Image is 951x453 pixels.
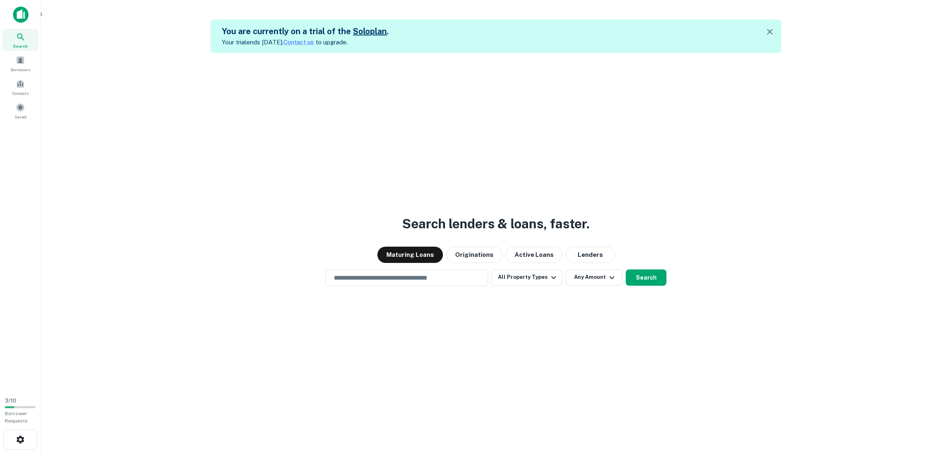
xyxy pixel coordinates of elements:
[565,269,622,286] button: Any Amount
[283,39,314,46] a: Contact us
[910,388,951,427] iframe: Chat Widget
[2,29,38,51] a: Search
[506,247,563,263] button: Active Loans
[566,247,615,263] button: Lenders
[491,269,562,286] button: All Property Types
[2,53,38,74] a: Borrowers
[13,7,28,23] img: capitalize-icon.png
[353,26,387,36] a: Soloplan
[2,76,38,98] a: Contacts
[222,25,389,37] h5: You are currently on a trial of the .
[402,214,589,234] h3: Search lenders & loans, faster.
[2,100,38,122] a: Saved
[446,247,502,263] button: Originations
[626,269,666,286] button: Search
[12,90,28,96] span: Contacts
[13,43,28,49] span: Search
[15,114,26,120] span: Saved
[5,398,16,404] span: 3 / 10
[377,247,443,263] button: Maturing Loans
[5,411,28,424] span: Borrower Requests
[222,37,389,47] p: Your trial ends [DATE]. to upgrade.
[11,66,30,73] span: Borrowers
